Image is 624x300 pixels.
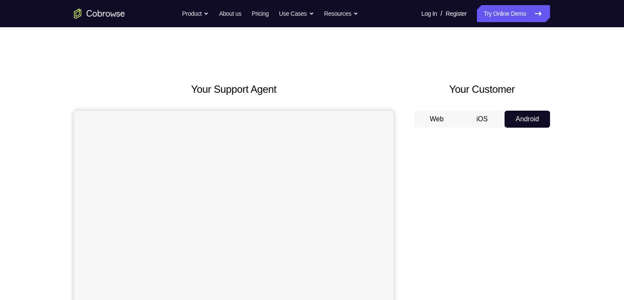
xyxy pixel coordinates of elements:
h2: Your Customer [414,82,550,97]
a: Pricing [252,5,269,22]
button: Resources [324,5,359,22]
button: iOS [459,111,505,128]
span: / [440,9,442,19]
a: Register [446,5,467,22]
button: Use Cases [279,5,314,22]
button: Android [505,111,550,128]
h2: Your Support Agent [74,82,394,97]
a: Log In [421,5,437,22]
a: Try Online Demo [477,5,550,22]
button: Product [182,5,209,22]
button: Web [414,111,459,128]
a: About us [219,5,241,22]
a: Go to the home page [74,9,125,19]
